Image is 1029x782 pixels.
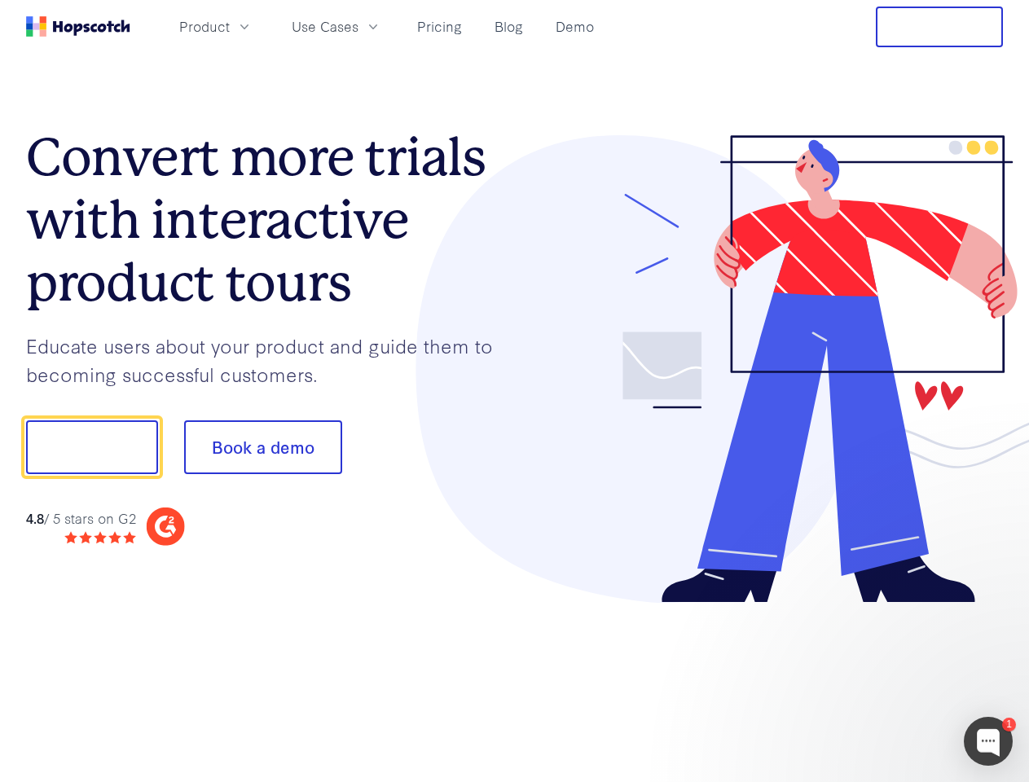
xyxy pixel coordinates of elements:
span: Use Cases [292,16,358,37]
a: Pricing [411,13,468,40]
span: Product [179,16,230,37]
h1: Convert more trials with interactive product tours [26,126,515,314]
a: Home [26,16,130,37]
a: Demo [549,13,600,40]
button: Show me! [26,420,158,474]
p: Educate users about your product and guide them to becoming successful customers. [26,332,515,388]
a: Blog [488,13,530,40]
button: Use Cases [282,13,391,40]
button: Book a demo [184,420,342,474]
button: Product [169,13,262,40]
div: 1 [1002,718,1016,731]
strong: 4.8 [26,508,44,527]
div: / 5 stars on G2 [26,508,136,529]
button: Free Trial [876,7,1003,47]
